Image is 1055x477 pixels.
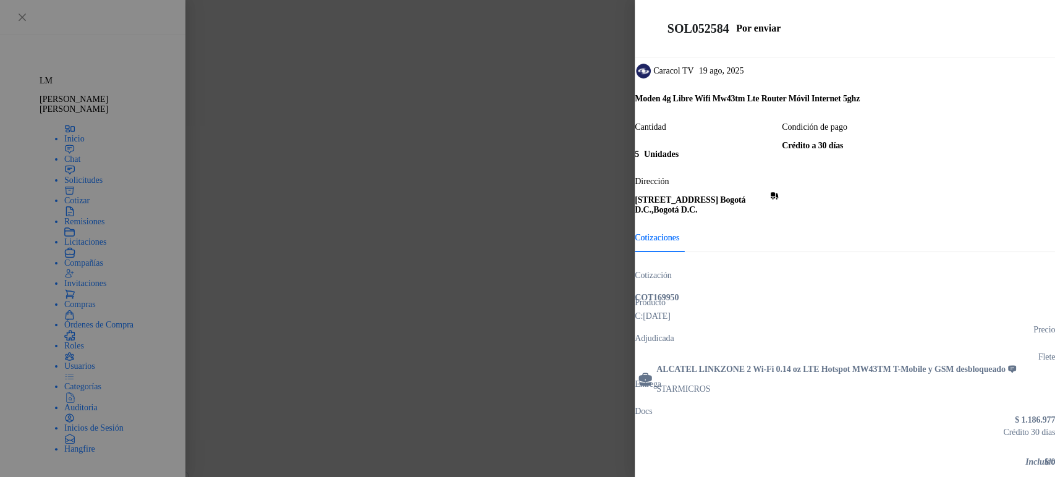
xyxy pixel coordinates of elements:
[635,271,1055,281] p: Cotización
[1025,457,1055,467] div: Incluido
[667,22,731,35] h3: SOL052584
[635,62,698,80] div: Caracol TV
[731,21,786,36] div: Por enviar
[782,122,1055,132] p: Condición de pago
[635,231,679,245] div: Cotizaciones
[635,293,1055,303] p: COT169950
[635,93,860,105] p: Moden 4g Libre Wifi Mw43tm Lte Router Móvil Internet 5ghz
[635,195,767,215] p: [STREET_ADDRESS] Bogotá D.C. , Bogotá D.C.
[635,150,639,159] p: 5
[636,64,651,78] img: Company Logo
[635,311,1055,322] span: C: [DATE]
[635,177,767,187] p: Dirección
[656,384,1016,394] p: STARMICROS
[635,412,1055,429] span: $ 1.186.977
[635,330,1055,347] p: Adjudicada
[635,122,782,132] p: Cantidad
[698,66,744,76] p: 19 ago, 2025
[639,150,684,159] div: Unidades
[656,365,1016,376] p: ALCATEL LINKZONE 2 Wi-Fi 0.14 oz LTE Hotspot MW43TM T-Mobile y GSM desbloqueado
[635,407,1055,416] p: Docs
[782,141,1055,151] p: Crédito a 30 días
[635,429,1055,436] span: Crédito 30 días
[635,454,1055,471] p: $ 0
